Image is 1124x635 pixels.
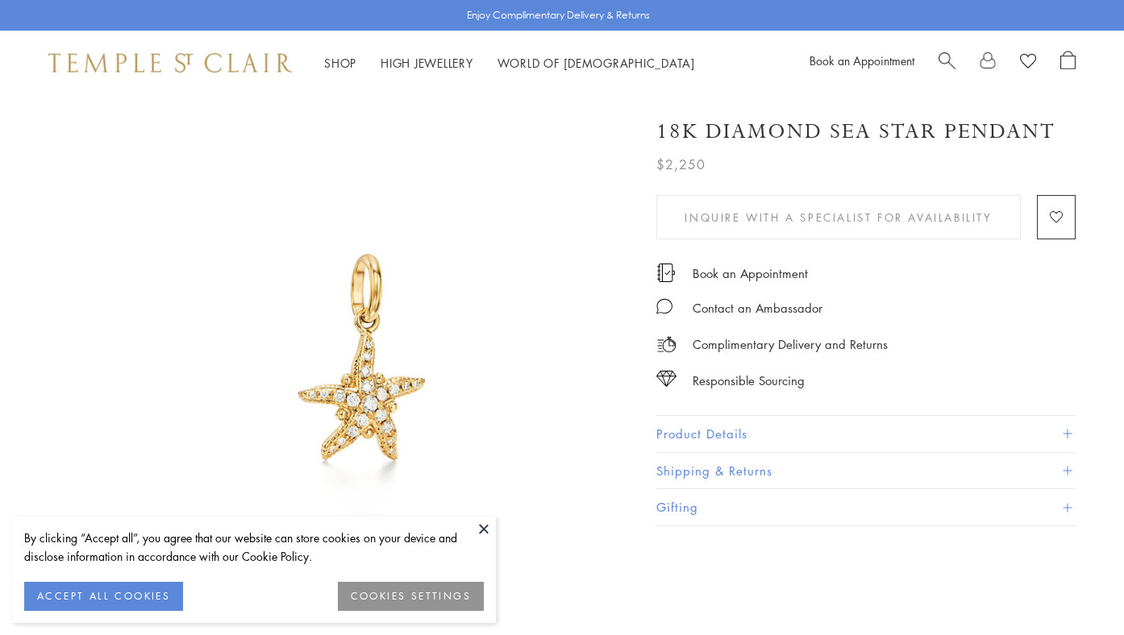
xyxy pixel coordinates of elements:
[656,416,1076,452] button: Product Details
[685,209,992,226] span: Inquire With A Specialist for Availability
[693,371,805,391] div: Responsible Sourcing
[467,7,650,23] p: Enjoy Complimentary Delivery & Returns
[338,582,484,611] button: COOKIES SETTINGS
[48,53,292,73] img: Temple St. Clair
[324,53,695,73] nav: Main navigation
[497,55,695,71] a: World of [DEMOGRAPHIC_DATA]World of [DEMOGRAPHIC_DATA]
[656,489,1076,525] button: Gifting
[656,453,1076,489] button: Shipping & Returns
[939,51,955,75] a: Search
[656,371,676,387] img: icon_sourcing.svg
[24,582,183,611] button: ACCEPT ALL COOKIES
[24,529,484,566] div: By clicking “Accept all”, you agree that our website can store cookies on your device and disclos...
[381,55,473,71] a: High JewelleryHigh Jewellery
[693,334,888,355] p: Complimentary Delivery and Returns
[105,95,632,622] img: 18K Diamond Sea Star Pendant
[656,195,1021,239] button: Inquire With A Specialist for Availability
[1020,51,1036,75] a: View Wishlist
[656,334,676,355] img: icon_delivery.svg
[693,298,822,318] div: Contact an Ambassador
[656,264,676,282] img: icon_appointment.svg
[1060,51,1076,75] a: Open Shopping Bag
[1043,559,1108,619] iframe: Gorgias live chat messenger
[656,118,1055,146] h1: 18K Diamond Sea Star Pendant
[656,154,706,175] span: $2,250
[693,264,808,282] a: Book an Appointment
[810,52,914,68] a: Book an Appointment
[324,55,356,71] a: ShopShop
[656,298,672,314] img: MessageIcon-01_2.svg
